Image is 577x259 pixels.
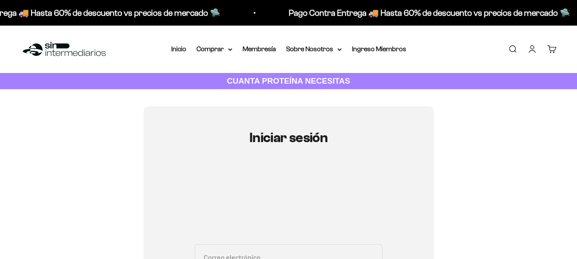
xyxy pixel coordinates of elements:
a: Ingreso Miembros [352,45,406,52]
strong: CUANTA PROTEÍNA NECESITAS [227,76,350,85]
p: Pago Contra Entrega 🚚 Hasta 60% de descuento vs precios de mercado 🛸 [276,6,558,20]
summary: Comprar [196,44,232,55]
iframe: Social Login Buttons [195,170,383,234]
a: Inicio [171,45,186,52]
h1: Iniciar sesión [195,130,383,145]
a: Membresía [243,45,276,52]
summary: Sobre Nosotros [286,44,342,55]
